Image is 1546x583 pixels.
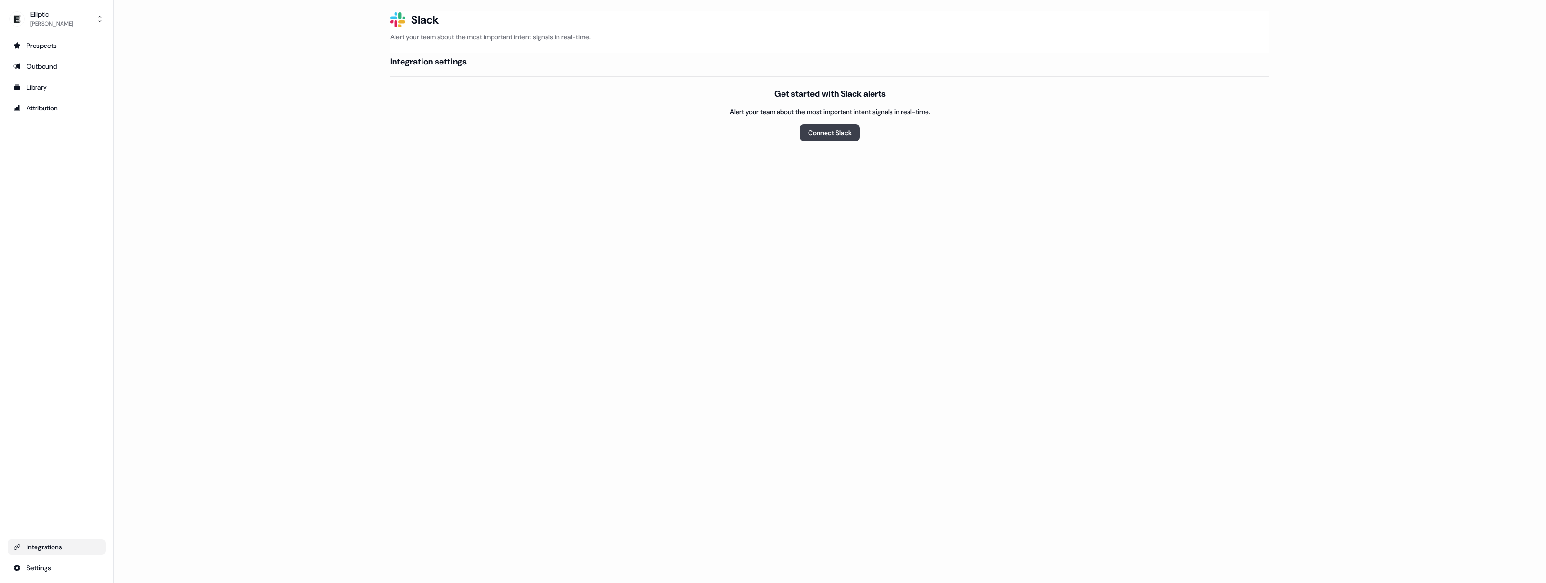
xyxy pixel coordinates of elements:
div: Integrations [13,542,100,552]
a: Go to attribution [8,100,106,116]
a: Go to integrations [8,560,106,575]
h3: Slack [411,13,439,27]
button: Elliptic[PERSON_NAME] [8,8,106,30]
p: Alert your team about the most important intent signals in real-time. [390,32,1269,42]
a: Go to integrations [8,539,106,555]
div: Alert your team about the most important intent signals in real-time. [730,107,930,117]
div: Attribution [13,103,100,113]
h4: Integration settings [390,56,467,67]
div: Library [13,82,100,92]
div: Get started with Slack alerts [774,88,886,100]
div: Outbound [13,62,100,71]
a: Go to outbound experience [8,59,106,74]
div: Elliptic [30,9,73,19]
a: Go to templates [8,80,106,95]
div: [PERSON_NAME] [30,19,73,28]
div: Settings [13,563,100,573]
div: Prospects [13,41,100,50]
a: Go to prospects [8,38,106,53]
button: Connect Slack [800,124,860,141]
